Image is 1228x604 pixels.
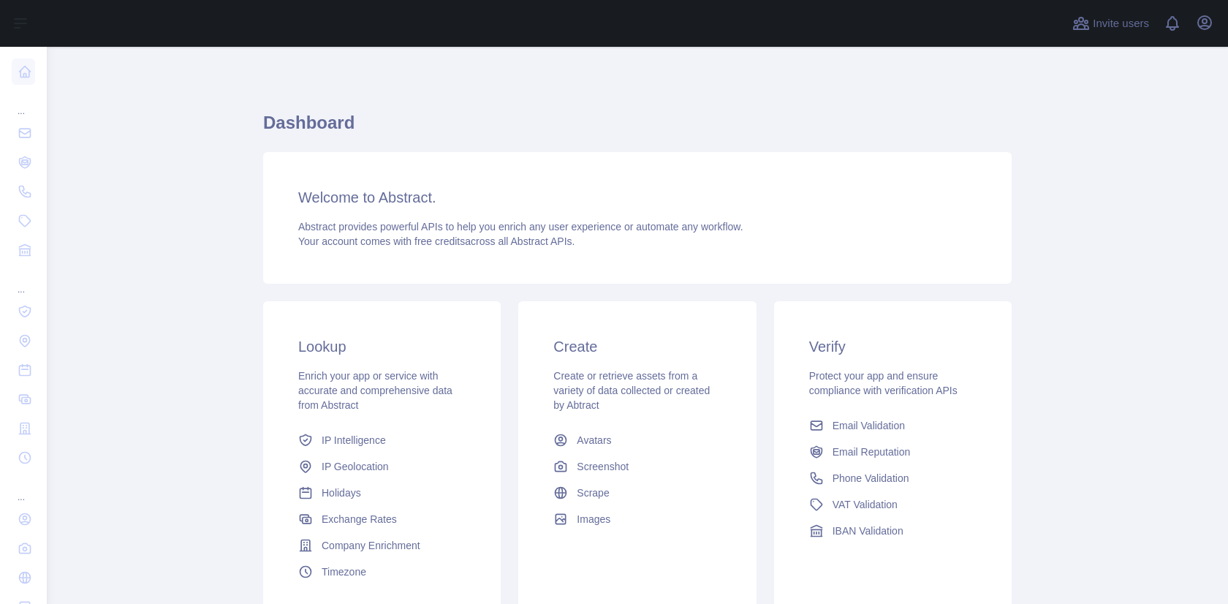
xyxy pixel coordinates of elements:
[298,187,977,208] h3: Welcome to Abstract.
[803,412,982,439] a: Email Validation
[322,433,386,448] span: IP Intelligence
[292,506,471,532] a: Exchange Rates
[809,336,977,357] h3: Verify
[833,524,903,538] span: IBAN Validation
[803,518,982,544] a: IBAN Validation
[414,235,465,247] span: free credits
[577,433,611,448] span: Avatars
[547,427,727,453] a: Avatars
[553,370,710,411] span: Create or retrieve assets from a variety of data collected or created by Abtract
[1069,12,1152,35] button: Invite users
[553,336,721,357] h3: Create
[292,480,471,506] a: Holidays
[577,486,609,500] span: Scrape
[322,538,420,553] span: Company Enrichment
[298,235,575,247] span: Your account comes with across all Abstract APIs.
[298,221,743,233] span: Abstract provides powerful APIs to help you enrich any user experience or automate any workflow.
[803,439,982,465] a: Email Reputation
[577,459,629,474] span: Screenshot
[12,88,35,117] div: ...
[298,336,466,357] h3: Lookup
[322,486,361,500] span: Holidays
[298,370,452,411] span: Enrich your app or service with accurate and comprehensive data from Abstract
[833,497,898,512] span: VAT Validation
[292,453,471,480] a: IP Geolocation
[12,474,35,503] div: ...
[12,266,35,295] div: ...
[547,453,727,480] a: Screenshot
[1093,15,1149,32] span: Invite users
[833,418,905,433] span: Email Validation
[577,512,610,526] span: Images
[803,465,982,491] a: Phone Validation
[547,506,727,532] a: Images
[322,565,366,579] span: Timezone
[803,491,982,518] a: VAT Validation
[547,480,727,506] a: Scrape
[833,445,911,459] span: Email Reputation
[292,559,471,585] a: Timezone
[833,471,909,486] span: Phone Validation
[809,370,958,396] span: Protect your app and ensure compliance with verification APIs
[322,512,397,526] span: Exchange Rates
[322,459,389,474] span: IP Geolocation
[292,532,471,559] a: Company Enrichment
[263,111,1012,146] h1: Dashboard
[292,427,471,453] a: IP Intelligence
